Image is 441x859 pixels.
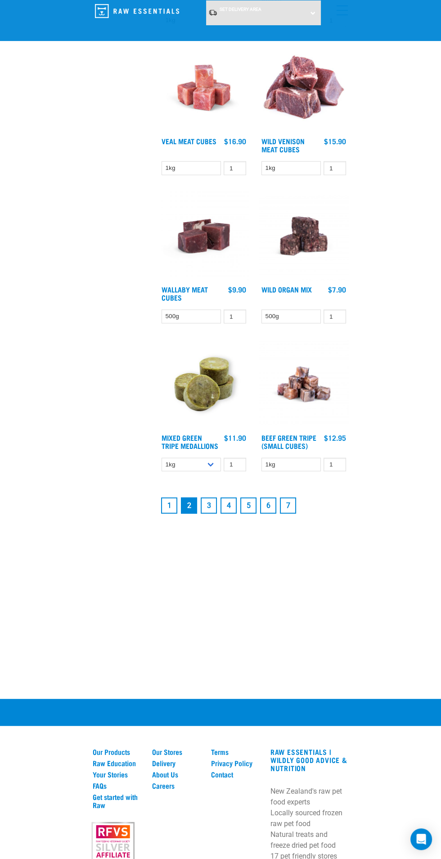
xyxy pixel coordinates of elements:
[224,458,246,472] input: 1
[228,285,246,293] div: $9.90
[208,9,217,16] img: van-moving.png
[220,7,261,12] span: Set Delivery Area
[261,287,312,291] a: Wild Organ Mix
[152,748,201,756] a: Our Stores
[259,340,348,429] img: Beef Tripe Bites 1634
[324,310,346,324] input: 1
[224,161,246,175] input: 1
[159,340,248,429] img: Mixed Green Tripe
[240,498,256,514] a: Goto page 5
[280,498,296,514] a: Goto page 7
[152,781,201,790] a: Careers
[260,498,276,514] a: Goto page 6
[162,435,218,448] a: Mixed Green Tripe Medallions
[259,192,348,281] img: Wild Organ Mix
[162,139,216,143] a: Veal Meat Cubes
[224,434,246,442] div: $11.90
[95,4,179,18] img: Raw Essentials Logo
[152,770,201,778] a: About Us
[324,458,346,472] input: 1
[211,759,260,767] a: Privacy Policy
[220,498,237,514] a: Goto page 4
[93,781,141,790] a: FAQs
[211,770,260,778] a: Contact
[410,828,432,850] div: Open Intercom Messenger
[261,139,305,151] a: Wild Venison Meat Cubes
[259,43,348,133] img: 1181 Wild Venison Meat Cubes Boneless 01
[93,770,141,778] a: Your Stories
[93,748,141,756] a: Our Products
[324,434,346,442] div: $12.95
[261,435,316,448] a: Beef Green Tripe (Small Cubes)
[224,310,246,324] input: 1
[93,759,141,767] a: Raw Education
[270,748,348,772] h3: RAW ESSENTIALS | Wildly Good Advice & Nutrition
[161,498,177,514] a: Goto page 1
[152,759,201,767] a: Delivery
[324,137,346,145] div: $15.90
[159,496,348,516] nav: pagination
[201,498,217,514] a: Goto page 3
[162,287,208,299] a: Wallaby Meat Cubes
[93,793,141,809] a: Get started with Raw
[159,192,248,281] img: Wallaby Meat Cubes
[181,498,197,514] a: Page 2
[324,161,346,175] input: 1
[159,43,248,133] img: Veal Meat Cubes8454
[224,137,246,145] div: $16.90
[328,285,346,293] div: $7.90
[211,748,260,756] a: Terms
